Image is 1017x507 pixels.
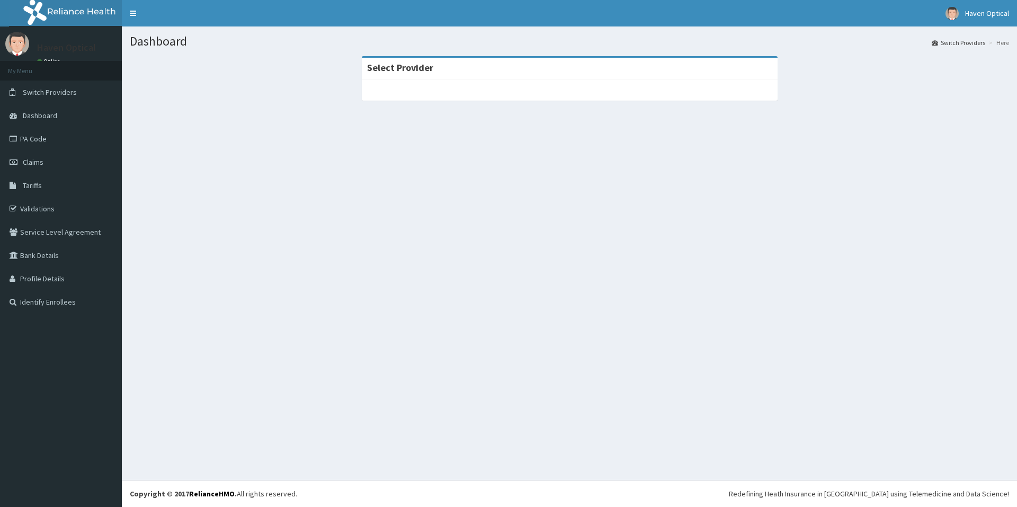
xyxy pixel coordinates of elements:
[122,480,1017,507] footer: All rights reserved.
[932,38,985,47] a: Switch Providers
[23,157,43,167] span: Claims
[130,34,1009,48] h1: Dashboard
[965,8,1009,18] span: Haven Optical
[189,489,235,499] a: RelianceHMO
[5,32,29,56] img: User Image
[37,58,63,65] a: Online
[367,61,433,74] strong: Select Provider
[729,488,1009,499] div: Redefining Heath Insurance in [GEOGRAPHIC_DATA] using Telemedicine and Data Science!
[23,181,42,190] span: Tariffs
[23,111,57,120] span: Dashboard
[986,38,1009,47] li: Here
[37,43,96,52] p: Haven Optical
[23,87,77,97] span: Switch Providers
[130,489,237,499] strong: Copyright © 2017 .
[945,7,959,20] img: User Image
